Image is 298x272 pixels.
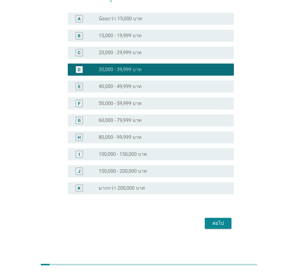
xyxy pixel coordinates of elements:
div: D [78,66,80,73]
label: น้อยกว่า 15,000 บาท [99,16,142,22]
label: 60,000 - 79,999 บาท [99,117,142,123]
label: 100,000 - 150,000 บาท [99,151,147,157]
label: 15,000 - 19,999 บาท [99,33,142,39]
label: 30,000 - 39,999 บาท [99,67,142,73]
div: H [78,134,81,140]
div: C [78,49,80,56]
button: ต่อไป [205,218,231,229]
label: 40,000 - 49,999 บาท [99,84,142,90]
div: F [78,100,80,107]
div: I [79,151,80,157]
label: 20,000 - 29,999 บาท [99,50,142,56]
label: 50,000 - 59,999 บาท [99,100,142,107]
div: K [78,185,80,191]
div: A [78,15,80,22]
label: 80,000 - 99,999 บาท [99,134,142,140]
div: B [78,32,80,39]
div: E [78,83,80,90]
label: มากกว่า 200,000 บาท [99,185,145,191]
label: 150,000 - 200,000 บาท [99,168,147,174]
div: J [78,168,80,174]
div: G [78,117,81,123]
div: ต่อไป [210,220,227,227]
